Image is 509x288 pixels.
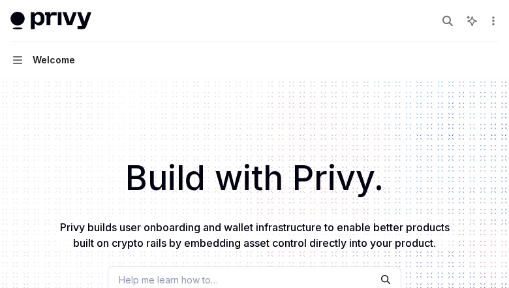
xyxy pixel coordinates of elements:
span: Privy builds user onboarding and wallet infrastructure to enable better products built on crypto ... [60,221,450,249]
span: Help me learn how to… [119,273,218,287]
button: More actions [486,12,499,30]
h1: Build with Privy. [21,153,488,204]
div: Welcome [33,52,75,68]
img: light logo [10,12,91,30]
